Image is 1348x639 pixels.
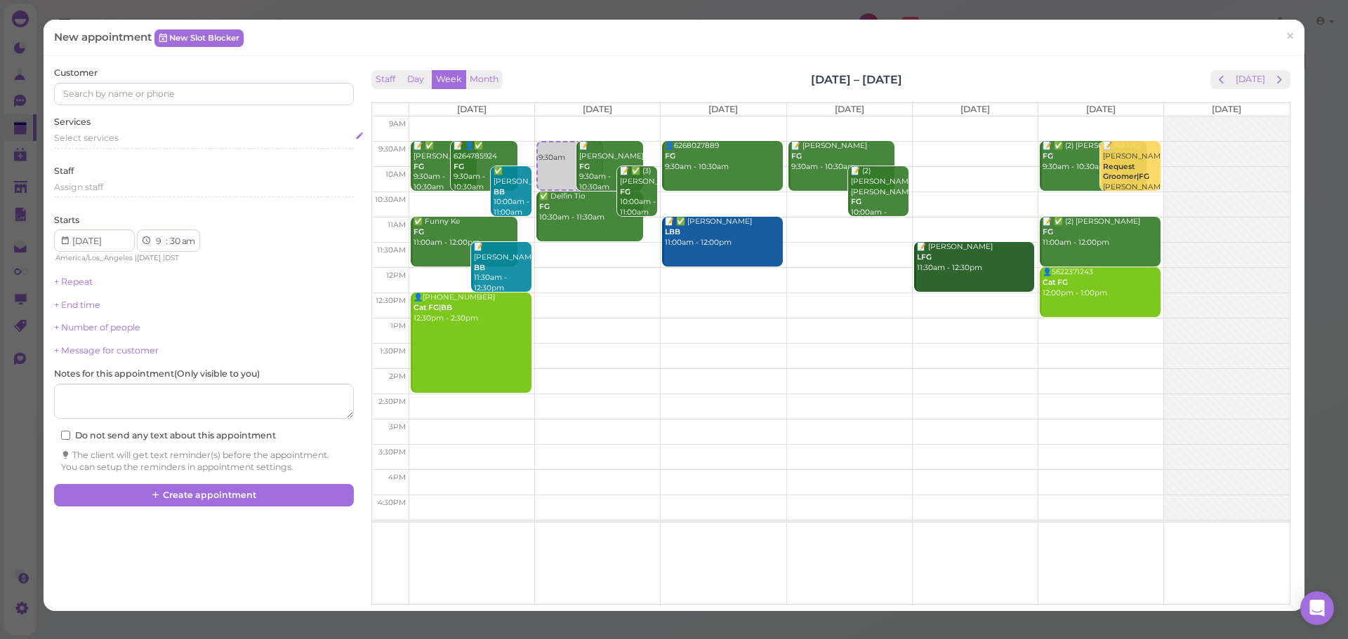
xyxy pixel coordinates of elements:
[619,166,657,217] div: 📝 ✅ (3) [PERSON_NAME] 10:00am - 11:00am
[55,253,133,262] span: America/Los_Angeles
[413,141,477,192] div: 📝 ✅ [PERSON_NAME] 9:30am - 10:30am
[850,166,908,228] div: 📝 (2) [PERSON_NAME] [PERSON_NAME] 10:00am - 11:00am
[386,271,406,280] span: 12pm
[61,429,276,442] label: Do not send any text about this appointment
[413,292,531,323] div: 👤[PHONE_NUMBER] 12:30pm - 2:30pm
[413,217,517,248] div: ✅ Funny Ke 11:00am - 12:00pm
[664,141,783,172] div: 👤6268027889 9:30am - 10:30am
[579,141,643,192] div: 📝 [PERSON_NAME] 9:30am - 10:30am
[54,368,260,380] label: Notes for this appointment ( Only visible to you )
[378,397,406,406] span: 2:30pm
[494,187,505,196] b: BB
[465,70,503,89] button: Month
[54,300,100,310] a: + End time
[399,70,432,89] button: Day
[375,195,406,204] span: 10:30am
[1103,162,1149,182] b: Request Groomer|FG
[376,296,406,305] span: 12:30pm
[664,217,783,248] div: 📝 ✅ [PERSON_NAME] 11:00am - 12:00pm
[389,372,406,381] span: 2pm
[708,104,738,114] span: [DATE]
[54,165,74,177] label: Staff
[1042,267,1161,298] div: 👤5622371243 12:00pm - 1:00pm
[1231,70,1269,89] button: [DATE]
[473,242,531,293] div: 📝 [PERSON_NAME] 11:30am - 12:30pm
[1086,104,1116,114] span: [DATE]
[539,202,550,211] b: FG
[414,227,424,236] b: FG
[1042,141,1147,172] div: 📝 ✅ (2) [PERSON_NAME] 9:30am - 10:30am
[414,303,452,312] b: Cat FG|BB
[1043,227,1053,236] b: FG
[54,214,79,227] label: Starts
[811,72,902,88] h2: [DATE] – [DATE]
[1102,141,1161,213] div: 📝 [PERSON_NAME] [PERSON_NAME] 9:30am - 10:30am
[54,30,154,43] span: New appointment
[389,422,406,431] span: 3pm
[378,448,406,457] span: 3:30pm
[54,252,211,264] div: | |
[579,162,590,171] b: FG
[61,449,346,474] div: The client will get text reminder(s) before the appointment. You can setup the reminders in appoi...
[474,263,485,272] b: BB
[54,345,159,356] a: + Message for customer
[1286,27,1295,46] span: ×
[389,119,406,128] span: 9am
[1043,278,1068,287] b: Cat FG
[453,141,517,192] div: 📝 👤✅ 6264785924 9:30am - 10:30am
[1210,70,1232,89] button: prev
[538,191,643,222] div: ✅ Delfin Tio 10:30am - 11:30am
[54,67,98,79] label: Customer
[538,142,602,163] div: 9:30am
[916,242,1035,273] div: 📝 [PERSON_NAME] 11:30am - 12:30pm
[377,245,406,255] span: 11:30am
[54,322,140,332] a: + Number of people
[454,162,464,171] b: FG
[960,104,990,114] span: [DATE]
[432,70,466,89] button: Week
[54,133,119,143] span: Select services
[620,187,630,196] b: FG
[165,253,179,262] span: DST
[493,166,531,217] div: ✅ [PERSON_NAME] 10:00am - 11:00am
[54,276,93,287] a: + Repeat
[665,152,675,161] b: FG
[54,484,353,506] button: Create appointment
[583,104,612,114] span: [DATE]
[54,83,353,105] input: Search by name or phone
[457,104,487,114] span: [DATE]
[371,70,399,89] button: Staff
[1043,152,1053,161] b: FG
[791,141,895,172] div: 📝 [PERSON_NAME] 9:30am - 10:30am
[388,220,406,229] span: 11am
[1300,591,1334,625] div: Open Intercom Messenger
[917,253,932,262] b: LFG
[378,498,406,507] span: 4:30pm
[791,152,802,161] b: FG
[1042,217,1161,248] div: 📝 ✅ (2) [PERSON_NAME] 11:00am - 12:00pm
[414,162,424,171] b: FG
[137,253,161,262] span: [DATE]
[54,182,103,192] span: Assign staff
[154,29,244,46] a: New Slot Blocker
[54,116,91,128] label: Services
[378,144,406,154] span: 9:30am
[1269,70,1290,89] button: next
[1212,104,1241,114] span: [DATE]
[388,473,406,482] span: 4pm
[61,431,70,440] input: Do not send any text about this appointment
[665,227,680,236] b: LBB
[390,321,406,330] span: 1pm
[851,197,861,206] b: FG
[385,170,406,179] span: 10am
[380,347,406,356] span: 1:30pm
[835,104,864,114] span: [DATE]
